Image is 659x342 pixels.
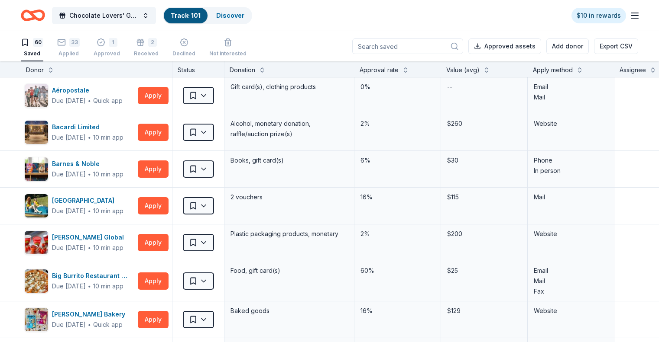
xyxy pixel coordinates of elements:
[52,232,127,243] div: [PERSON_NAME] Global
[57,50,80,57] div: Applied
[138,124,169,141] button: Apply
[138,197,169,214] button: Apply
[24,194,134,218] button: Image for Bear Creek Mountain Resort[GEOGRAPHIC_DATA]Due [DATE]∙10 min app
[534,155,608,166] div: Phone
[230,65,255,75] div: Donation
[24,307,134,332] button: Image for Bobo's Bakery[PERSON_NAME] BakeryDue [DATE]∙Quick app
[360,154,435,166] div: 6%
[230,118,349,140] div: Alcohol, monetary donation, raffle/auction prize(s)
[93,96,123,105] div: Quick app
[360,81,435,93] div: 0%
[230,228,349,240] div: Plastic packaging products, monetary
[446,81,453,93] div: --
[52,281,86,291] div: Due [DATE]
[360,65,399,75] div: Approval rate
[446,305,522,317] div: $129
[209,50,247,57] div: Not interested
[52,243,86,253] div: Due [DATE]
[534,276,608,286] div: Mail
[534,92,608,102] div: Mail
[25,157,48,181] img: Image for Barnes & Noble
[24,230,134,255] button: Image for Berry Global[PERSON_NAME] GlobalDue [DATE]∙10 min app
[52,85,123,96] div: Aéropostale
[360,191,435,203] div: 16%
[172,35,195,61] button: Declined
[52,132,86,143] div: Due [DATE]
[26,65,44,75] div: Donor
[468,38,541,54] button: Approved assets
[52,206,86,216] div: Due [DATE]
[52,195,123,206] div: [GEOGRAPHIC_DATA]
[352,38,463,54] input: Search saved
[534,286,608,297] div: Fax
[25,308,48,331] img: Image for Bobo's Bakery
[209,35,247,61] button: Not interested
[93,133,123,142] div: 10 min app
[88,321,91,328] span: ∙
[93,170,123,179] div: 10 min app
[88,134,91,141] span: ∙
[534,265,608,276] div: Email
[230,305,349,317] div: Baked goods
[21,35,43,61] button: 60Saved
[21,50,43,57] div: Saved
[620,65,646,75] div: Assignee
[594,38,638,54] button: Export CSV
[216,12,244,19] a: Discover
[25,84,48,107] img: Image for Aéropostale
[52,159,123,169] div: Barnes & Noble
[446,228,522,240] div: $200
[163,7,252,24] button: Track· 101Discover
[24,83,134,108] button: Image for AéropostaleAéropostaleDue [DATE]∙Quick app
[52,96,86,106] div: Due [DATE]
[25,231,48,254] img: Image for Berry Global
[172,61,224,77] div: Status
[534,118,608,129] div: Website
[534,229,608,239] div: Website
[134,50,159,57] div: Received
[571,8,626,23] a: $10 in rewards
[446,65,480,75] div: Value (avg)
[172,50,195,57] div: Declined
[171,12,201,19] a: Track· 101
[138,160,169,178] button: Apply
[360,305,435,317] div: 16%
[52,122,123,132] div: Bacardi Limited
[33,38,43,47] div: 60
[24,157,134,181] button: Image for Barnes & NobleBarnes & NobleDue [DATE]∙10 min app
[534,82,608,92] div: Email
[93,320,123,329] div: Quick app
[446,265,522,277] div: $25
[88,207,91,214] span: ∙
[534,306,608,316] div: Website
[230,191,349,203] div: 2 vouchers
[360,265,435,277] div: 60%
[25,194,48,217] img: Image for Bear Creek Mountain Resort
[21,5,45,26] a: Home
[24,120,134,144] button: Image for Bacardi LimitedBacardi LimitedDue [DATE]∙10 min app
[109,38,117,47] div: 1
[69,38,80,47] div: 33
[138,87,169,104] button: Apply
[57,35,80,61] button: 33Applied
[138,234,169,251] button: Apply
[230,81,349,93] div: Gift card(s), clothing products
[138,272,169,290] button: Apply
[52,309,129,320] div: [PERSON_NAME] Bakery
[52,271,134,281] div: Big Burrito Restaurant Group
[25,121,48,144] img: Image for Bacardi Limited
[52,7,156,24] button: Chocolate Lovers' Gala
[94,50,120,57] div: Approved
[446,118,522,130] div: $260
[446,154,522,166] div: $30
[93,243,123,252] div: 10 min app
[52,169,86,179] div: Due [DATE]
[230,154,349,166] div: Books, gift card(s)
[533,65,573,75] div: Apply method
[88,244,91,251] span: ∙
[138,311,169,328] button: Apply
[230,265,349,277] div: Food, gift card(s)
[69,10,139,21] span: Chocolate Lovers' Gala
[52,320,86,330] div: Due [DATE]
[134,35,159,61] button: 2Received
